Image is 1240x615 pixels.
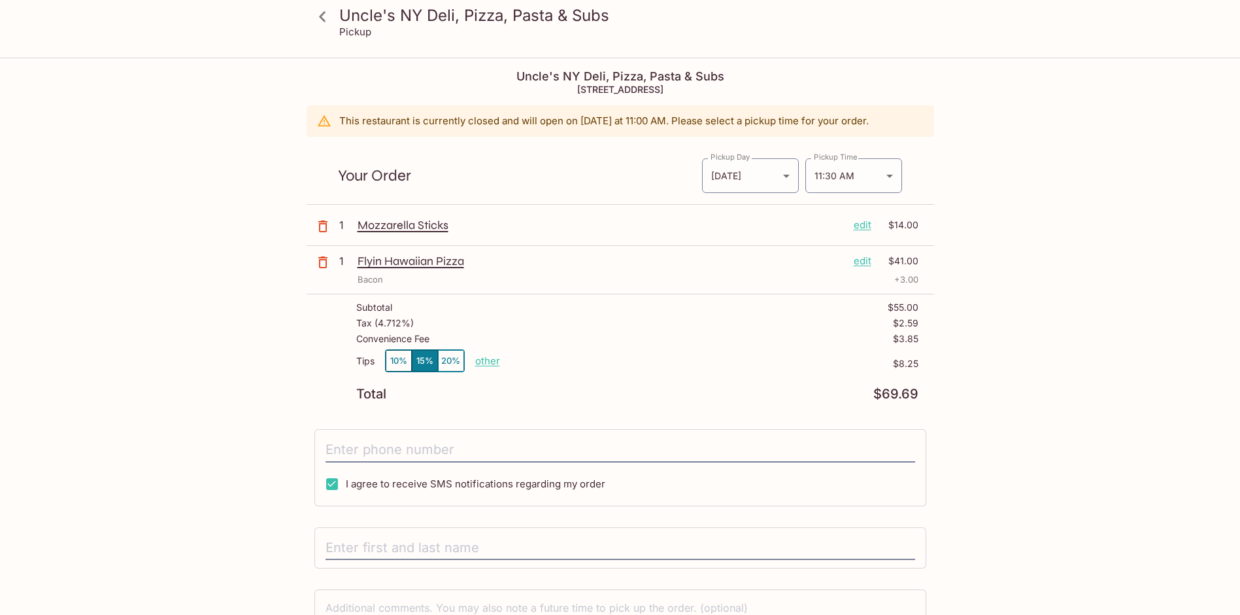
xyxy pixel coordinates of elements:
[879,218,918,232] p: $14.00
[339,114,869,127] p: This restaurant is currently closed and will open on [DATE] at 11:00 AM . Please select a pickup ...
[307,84,934,95] h5: [STREET_ADDRESS]
[702,158,799,193] div: [DATE]
[438,350,464,372] button: 20%
[338,169,701,182] p: Your Order
[326,536,915,561] input: Enter first and last name
[356,388,386,400] p: Total
[873,388,918,400] p: $69.69
[814,152,858,162] label: Pickup Time
[888,302,918,313] p: $55.00
[346,478,605,490] span: I agree to receive SMS notifications regarding my order
[358,254,843,268] p: Flyin Hawaiian Pizza
[339,5,924,26] h3: Uncle's NY Deli, Pizza, Pasta & Subs
[879,254,918,268] p: $41.00
[894,273,918,286] p: + 3.00
[339,26,371,38] p: Pickup
[893,318,918,328] p: $2.59
[339,254,352,268] p: 1
[386,350,412,372] button: 10%
[358,218,843,232] p: Mozzarella Sticks
[893,334,918,344] p: $3.85
[326,438,915,463] input: Enter phone number
[711,152,750,162] label: Pickup Day
[412,350,438,372] button: 15%
[500,359,918,369] p: $8.25
[307,69,934,84] h4: Uncle's NY Deli, Pizza, Pasta & Subs
[475,355,500,367] button: other
[854,218,871,232] p: edit
[805,158,902,193] div: 11:30 AM
[356,334,429,344] p: Convenience Fee
[339,218,352,232] p: 1
[356,302,392,313] p: Subtotal
[358,273,383,286] p: Bacon
[854,254,871,268] p: edit
[356,318,414,328] p: Tax ( 4.712% )
[356,356,375,366] p: Tips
